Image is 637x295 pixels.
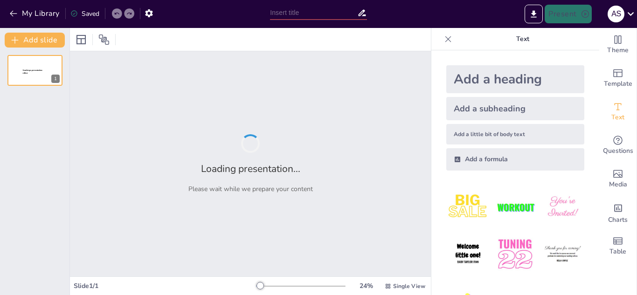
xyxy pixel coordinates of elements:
div: Change the overall theme [599,28,637,62]
img: 2.jpeg [493,185,537,229]
img: 1.jpeg [446,185,490,229]
div: Add images, graphics, shapes or video [599,162,637,196]
div: 1 [51,75,60,83]
div: Add a little bit of body text [446,124,584,144]
span: Template [604,79,632,89]
div: A s [608,6,624,22]
div: Add ready made slides [599,62,637,95]
span: Position [98,34,110,45]
p: Text [456,28,590,50]
img: 5.jpeg [493,233,537,276]
div: Add a heading [446,65,584,93]
span: Charts [608,215,628,225]
div: Add text boxes [599,95,637,129]
input: Insert title [270,6,357,20]
button: My Library [7,6,63,21]
img: 4.jpeg [446,233,490,276]
button: Add slide [5,33,65,48]
button: A s [608,5,624,23]
h2: Loading presentation... [201,162,300,175]
img: 3.jpeg [541,185,584,229]
span: Sendsteps presentation editor [23,69,42,75]
div: Add charts and graphs [599,196,637,229]
div: Get real-time input from your audience [599,129,637,162]
div: Add a table [599,229,637,263]
div: Layout [74,32,89,47]
span: Text [611,112,624,123]
span: Table [609,247,626,257]
span: Theme [607,45,629,55]
p: Please wait while we prepare your content [188,185,313,193]
button: Export to PowerPoint [525,5,543,23]
div: Saved [70,9,99,18]
div: Add a subheading [446,97,584,120]
button: Present [545,5,591,23]
div: 24 % [355,281,377,290]
span: Single View [393,282,425,290]
span: Questions [603,146,633,156]
div: Slide 1 / 1 [74,281,256,290]
div: Add a formula [446,148,584,171]
span: Media [609,179,627,190]
div: 1 [7,55,62,86]
img: 6.jpeg [541,233,584,276]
